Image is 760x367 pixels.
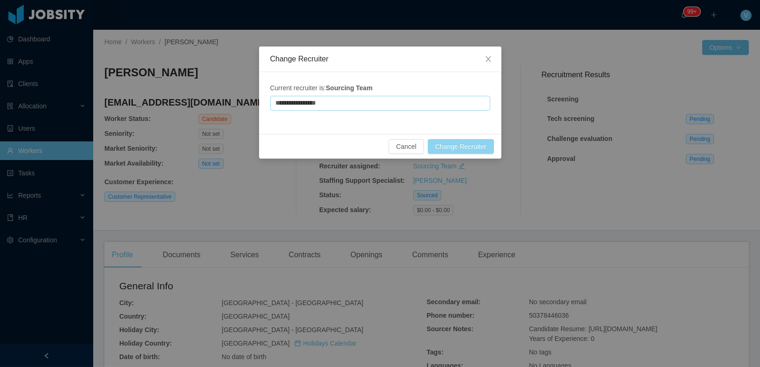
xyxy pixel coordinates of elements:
[326,84,372,92] strong: Sourcing Team
[428,139,494,154] button: Change Recruiter
[485,55,492,63] i: icon: close
[270,54,490,64] div: Change Recruiter
[270,84,373,92] span: Current recruiter is:
[475,47,501,73] button: Close
[389,139,424,154] button: Cancel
